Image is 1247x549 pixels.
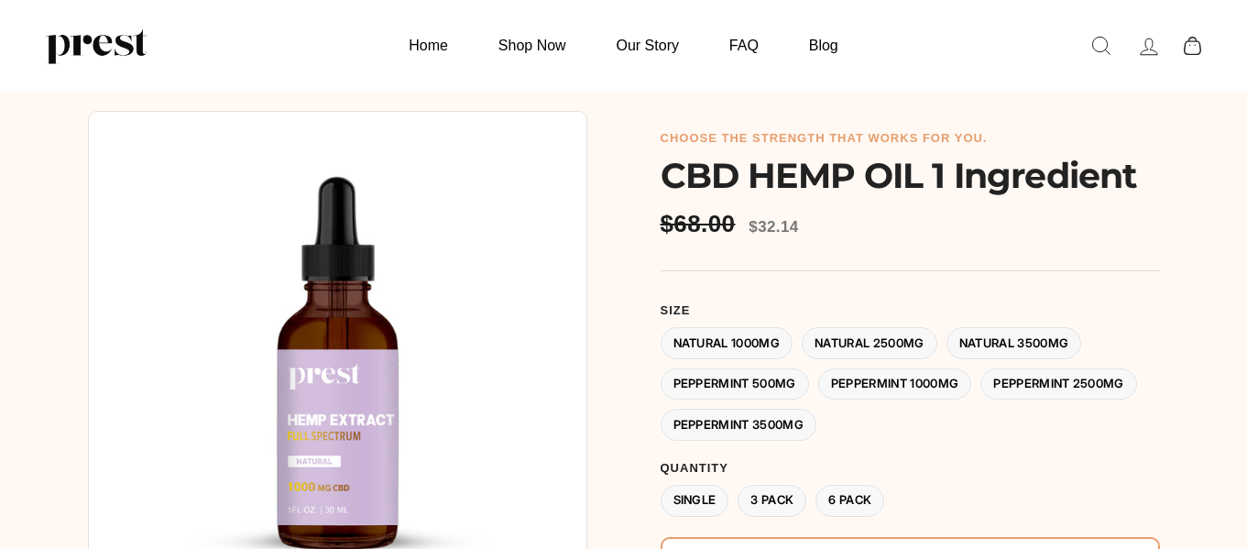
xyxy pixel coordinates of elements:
label: Natural 2500MG [802,327,937,359]
h6: choose the strength that works for you. [661,131,1160,146]
a: Our Story [594,27,702,63]
a: Blog [786,27,861,63]
label: Peppermint 1000MG [818,368,972,401]
span: $32.14 [749,218,798,236]
label: Quantity [661,461,1160,476]
label: Natural 3500MG [946,327,1082,359]
h1: CBD HEMP OIL 1 Ingredient [661,155,1160,196]
ul: Primary [386,27,860,63]
label: Peppermint 2500MG [980,368,1137,401]
img: PREST ORGANICS [46,27,147,64]
a: Home [386,27,471,63]
a: Shop Now [476,27,589,63]
a: FAQ [706,27,782,63]
label: Size [661,303,1160,318]
label: Peppermint 3500MG [661,409,817,441]
label: Peppermint 500MG [661,368,809,401]
label: Natural 1000MG [661,327,793,359]
label: 6 Pack [815,485,884,517]
label: 3 Pack [738,485,806,517]
label: Single [661,485,729,517]
span: $68.00 [661,210,740,238]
